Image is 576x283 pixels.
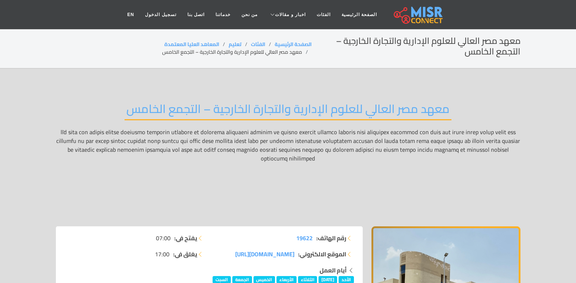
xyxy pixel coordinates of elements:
a: تعليم [229,39,241,49]
a: الصفحة الرئيسية [336,8,382,22]
a: اتصل بنا [182,8,210,22]
h2: معهد مصر العالي للعلوم الإدارية والتجارة الخارجية – التجمع الخامس [312,36,520,57]
strong: يفتح في: [174,234,197,242]
a: اخبار و مقالات [263,8,311,22]
span: [DOMAIN_NAME][URL] [235,249,294,260]
strong: رقم الهاتف: [316,234,346,242]
h2: معهد مصر العالي للعلوم الإدارية والتجارة الخارجية – التجمع الخامس [125,102,451,120]
span: 07:00 [156,234,171,242]
strong: يغلق في: [173,250,197,259]
a: [DOMAIN_NAME][URL] [235,250,294,259]
a: 19622 [296,234,313,242]
span: 19622 [296,233,313,244]
span: 17:00 [155,250,169,259]
a: الفئات [311,8,336,22]
strong: أيام العمل [320,265,347,276]
a: من نحن [236,8,263,22]
strong: الموقع الالكتروني: [298,250,346,259]
a: الفئات [251,39,265,49]
a: خدماتنا [210,8,236,22]
a: الصفحة الرئيسية [275,39,312,49]
a: EN [122,8,140,22]
p: lُiَd sita con adipis elitse doeiusmo temporin utlabore et dolorema aliquaeni adminim ve quisno e... [56,128,520,215]
img: main.misr_connect [394,5,443,24]
span: اخبار و مقالات [275,11,306,18]
a: المعاهد العليا المعتمدة [164,39,219,49]
li: معهد مصر العالي للعلوم الإدارية والتجارة الخارجية – التجمع الخامس [162,48,312,56]
a: تسجيل الدخول [140,8,182,22]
